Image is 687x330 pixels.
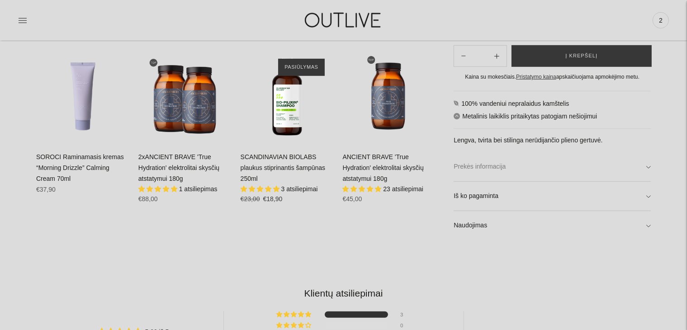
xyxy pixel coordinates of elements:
[36,153,124,182] a: SOROCI Raminamasis kremas “Morning Drizzle” Calming Cream 70ml
[400,311,411,318] div: 3
[138,195,158,203] span: €88,00
[241,185,281,193] span: 5.00 stars
[454,45,473,67] button: Add product quantity
[565,52,597,61] span: Į krepšelį
[241,50,334,143] a: SCANDINAVIAN BIOLABS plaukus stiprinantis šampūnas 250ml
[263,195,283,203] span: €18,90
[276,311,313,318] div: 100% (3) reviews with 5 star rating
[454,135,651,146] p: Lengva, tvirta bei stilinga nerūdijančio plieno gertuvė.
[473,50,487,63] input: Product quantity
[179,185,218,193] span: 1 atsiliepimas
[241,153,326,182] a: SCANDINAVIAN BIOLABS plaukus stiprinantis šampūnas 250ml
[653,10,669,30] a: 2
[281,185,318,193] span: 3 atsiliepimai
[654,14,667,27] span: 2
[454,91,651,240] div: 100% vandeniui nepralaidus kamštelis Metalinis laikiklis pritaikytas patogiam nešiojimui
[454,72,651,82] div: Kaina su mokesčiais. apskaičiuojama apmokėjimo metu.
[36,186,56,193] span: €37,90
[383,185,423,193] span: 23 atsiliepimai
[36,50,129,143] a: SOROCI Raminamasis kremas “Morning Drizzle” Calming Cream 70ml
[287,5,400,36] img: OUTLIVE
[343,195,362,203] span: €45,00
[343,50,436,143] a: ANCIENT BRAVE 'True Hydration' elektrolitai skysčių atstatymui 180g
[516,74,556,80] a: Pristatymo kaina
[343,185,384,193] span: 4.87 stars
[43,287,644,300] h2: Klientų atsiliepimai
[512,45,652,67] button: Į krepšelį
[454,211,651,240] a: Naudojimas
[454,182,651,211] a: Iš ko pagaminta
[487,45,507,67] button: Subtract product quantity
[138,185,179,193] span: 5.00 stars
[138,50,232,143] a: 2xANCIENT BRAVE 'True Hydration' elektrolitai skysčių atstatymui 180g
[343,153,424,182] a: ANCIENT BRAVE 'True Hydration' elektrolitai skysčių atstatymui 180g
[138,153,219,182] a: 2xANCIENT BRAVE 'True Hydration' elektrolitai skysčių atstatymui 180g
[241,195,260,203] s: €23,00
[454,152,651,181] a: Prekės informacija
